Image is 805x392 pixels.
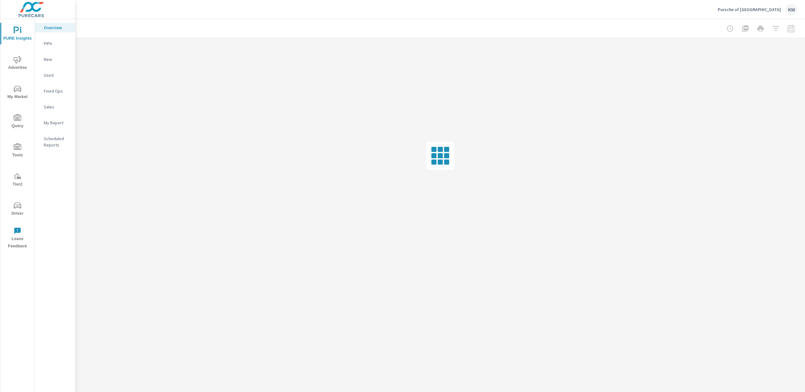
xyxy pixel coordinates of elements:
[2,227,33,250] span: Leave Feedback
[718,7,781,12] p: Porsche of [GEOGRAPHIC_DATA]
[44,135,70,148] p: Scheduled Reports
[2,85,33,101] span: My Market
[35,39,75,48] div: PIPA
[35,23,75,32] div: Overview
[44,104,70,110] p: Sales
[44,40,70,47] p: PIPA
[44,24,70,31] p: Overview
[35,86,75,96] div: Fixed Ops
[0,19,35,252] div: nav menu
[44,120,70,126] p: My Report
[2,202,33,217] span: Driver
[44,72,70,78] p: Used
[35,55,75,64] div: New
[2,27,33,42] span: PURE Insights
[44,56,70,62] p: New
[35,118,75,127] div: My Report
[2,143,33,159] span: Tools
[35,70,75,80] div: Used
[2,173,33,188] span: Tier2
[44,88,70,94] p: Fixed Ops
[2,114,33,130] span: Query
[35,134,75,150] div: Scheduled Reports
[2,56,33,71] span: Advertise
[35,102,75,112] div: Sales
[786,4,797,15] div: KW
